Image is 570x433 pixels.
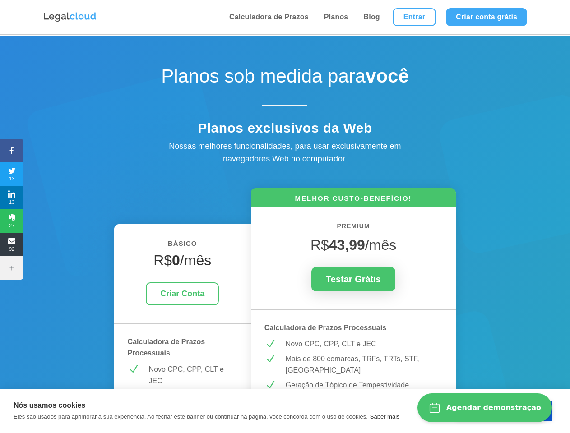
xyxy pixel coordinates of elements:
[172,252,180,268] strong: 0
[264,353,276,364] span: N
[286,353,443,376] p: Mais de 800 comarcas, TRFs, TRTs, STF, [GEOGRAPHIC_DATA]
[446,8,527,26] a: Criar conta grátis
[366,65,409,87] strong: você
[128,338,205,357] strong: Calculadora de Prazos Processuais
[311,267,395,291] a: Testar Grátis
[251,193,456,207] h6: MELHOR CUSTO-BENEFÍCIO!
[43,11,97,23] img: Logo da Legalcloud
[14,413,368,420] p: Eles são usados para aprimorar a sua experiência. Ao fechar este banner ou continuar na página, v...
[264,221,443,236] h6: PREMIUM
[127,120,443,141] h4: Planos exclusivos da Web
[286,379,443,391] p: Geração de Tópico de Tempestividade
[149,140,420,166] div: Nossas melhores funcionalidades, para usar exclusivamente em navegadores Web no computador.
[286,338,443,350] p: Novo CPC, CPP, CLT e JEC
[329,237,365,253] strong: 43,99
[128,238,237,254] h6: BÁSICO
[128,252,237,273] h4: R$ /mês
[146,282,219,305] a: Criar Conta
[127,65,443,92] h1: Planos sob medida para
[310,237,396,253] span: R$ /mês
[370,413,400,420] a: Saber mais
[393,8,436,26] a: Entrar
[14,401,85,409] strong: Nós usamos cookies
[149,364,237,387] p: Novo CPC, CPP, CLT e JEC
[128,364,139,375] span: N
[264,379,276,391] span: N
[264,324,386,332] strong: Calculadora de Prazos Processuais
[264,338,276,350] span: N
